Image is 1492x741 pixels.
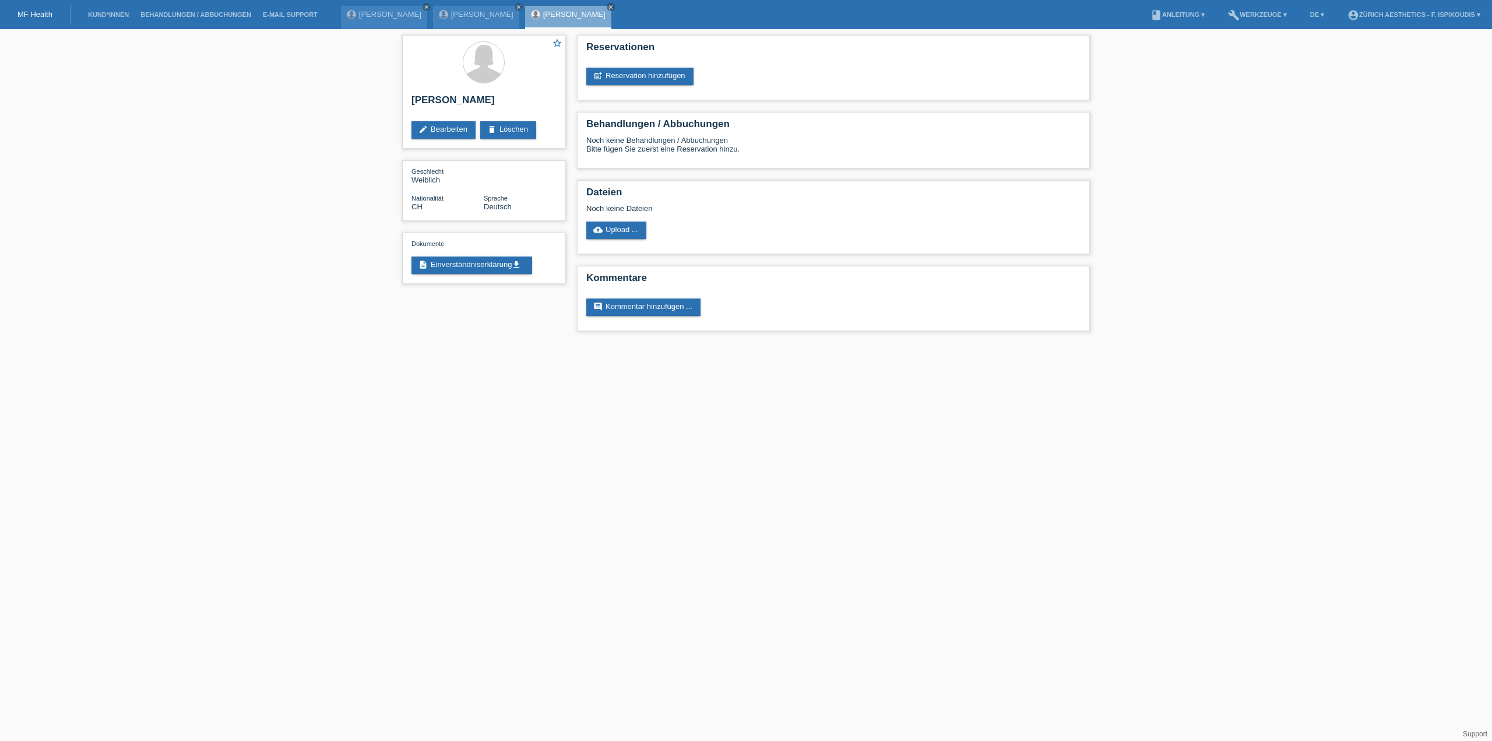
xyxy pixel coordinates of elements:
a: E-Mail Support [257,11,323,18]
span: Sprache [484,195,508,202]
div: Weiblich [411,167,484,184]
a: star_border [552,38,562,50]
a: account_circleZürich Aesthetics - F. Ispikoudis ▾ [1342,11,1486,18]
i: close [516,4,522,10]
a: cloud_uploadUpload ... [586,222,646,239]
a: close [423,3,431,11]
i: build [1228,9,1240,21]
a: Kund*innen [82,11,135,18]
h2: [PERSON_NAME] [411,94,556,112]
h2: Reservationen [586,41,1081,59]
a: DE ▾ [1304,11,1330,18]
i: book [1150,9,1162,21]
h2: Behandlungen / Abbuchungen [586,118,1081,136]
a: post_addReservation hinzufügen [586,68,694,85]
i: edit [418,125,428,134]
a: close [515,3,523,11]
span: Schweiz [411,202,423,211]
span: Geschlecht [411,168,444,175]
div: Noch keine Dateien [586,204,942,213]
a: [PERSON_NAME] [359,10,421,19]
i: delete [487,125,497,134]
i: star_border [552,38,562,48]
h2: Kommentare [586,272,1081,290]
a: bookAnleitung ▾ [1145,11,1211,18]
i: comment [593,302,603,311]
div: Noch keine Behandlungen / Abbuchungen Bitte fügen Sie zuerst eine Reservation hinzu. [586,136,1081,162]
h2: Dateien [586,187,1081,204]
a: [PERSON_NAME] [543,10,606,19]
i: cloud_upload [593,225,603,234]
i: account_circle [1347,9,1359,21]
a: Support [1463,730,1487,738]
a: Behandlungen / Abbuchungen [135,11,257,18]
a: commentKommentar hinzufügen ... [586,298,701,316]
a: MF Health [17,10,52,19]
i: description [418,260,428,269]
a: close [607,3,615,11]
span: Nationalität [411,195,444,202]
i: close [424,4,430,10]
i: post_add [593,71,603,80]
span: Deutsch [484,202,512,211]
a: [PERSON_NAME] [451,10,513,19]
i: get_app [512,260,521,269]
a: editBearbeiten [411,121,476,139]
a: descriptionEinverständniserklärungget_app [411,257,532,274]
a: deleteLöschen [480,121,536,139]
i: close [608,4,614,10]
span: Dokumente [411,240,444,247]
a: buildWerkzeuge ▾ [1222,11,1293,18]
